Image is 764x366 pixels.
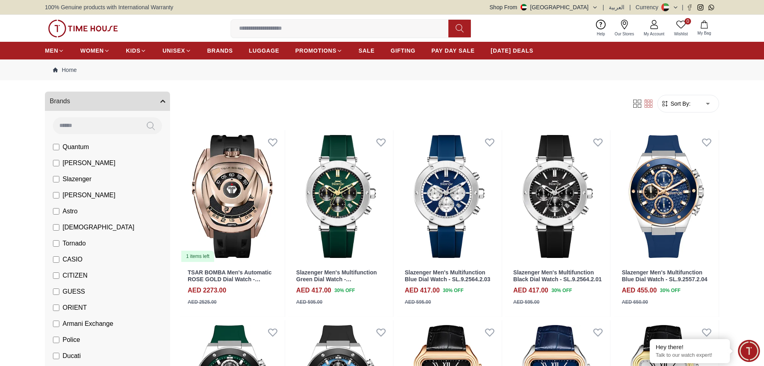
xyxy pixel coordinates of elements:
div: AED 2525.00 [188,299,217,306]
span: | [603,3,604,11]
button: Brands [45,92,170,111]
span: CASIO [63,255,83,264]
button: العربية [609,3,624,11]
span: My Bag [694,30,714,36]
a: Slazenger Men's Multifunction Blue Dial Watch - SL.9.2557.2.04 [622,269,707,282]
h4: AED 417.00 [296,286,331,295]
input: Quantum [53,144,59,150]
a: UNISEX [162,43,191,58]
h4: AED 417.00 [405,286,440,295]
img: TSAR BOMBA Men's Automatic ROSE GOLD Dial Watch - TB8213ASET-07 [180,130,285,263]
a: MEN [45,43,64,58]
a: TSAR BOMBA Men's Automatic ROSE GOLD Dial Watch - TB8213ASET-07 [188,269,272,289]
img: Slazenger Men's Multifunction Blue Dial Watch - SL.9.2557.2.04 [614,130,719,263]
span: [PERSON_NAME] [63,158,116,168]
span: [DEMOGRAPHIC_DATA] [63,223,134,232]
div: Chat Widget [738,340,760,362]
button: Shop From[GEOGRAPHIC_DATA] [490,3,598,11]
span: 30 % OFF [334,287,355,294]
span: Tornado [63,239,86,248]
input: GUESS [53,288,59,295]
span: Wishlist [671,31,691,37]
input: Astro [53,208,59,215]
input: [PERSON_NAME] [53,160,59,166]
a: BRANDS [207,43,233,58]
span: | [629,3,631,11]
img: Slazenger Men's Multifunction Blue Dial Watch - SL.9.2564.2.03 [397,130,502,263]
a: Our Stores [610,18,639,39]
div: Currency [636,3,662,11]
a: Slazenger Men's Multifunction Black Dial Watch - SL.9.2564.2.01 [513,269,602,282]
span: 0 [685,18,691,25]
span: Help [594,31,608,37]
a: Instagram [697,4,703,10]
div: AED 595.00 [296,299,322,306]
input: Police [53,337,59,343]
a: PAY DAY SALE [432,43,475,58]
h4: AED 455.00 [622,286,657,295]
span: KIDS [126,47,140,55]
img: Slazenger Men's Multifunction Black Dial Watch - SL.9.2564.2.01 [505,130,610,263]
a: 0Wishlist [669,18,693,39]
span: GUESS [63,287,85,296]
span: SALE [359,47,375,55]
button: Sort By: [661,100,691,108]
span: [DATE] DEALS [491,47,533,55]
span: Astro [63,207,77,216]
a: Whatsapp [708,4,714,10]
span: PAY DAY SALE [432,47,475,55]
span: 30 % OFF [443,287,463,294]
span: Police [63,335,80,345]
input: CITIZEN [53,272,59,279]
a: [DATE] DEALS [491,43,533,58]
a: Slazenger Men's Multifunction Green Dial Watch - SL.9.2564.2.05 [296,269,377,289]
a: SALE [359,43,375,58]
h4: AED 2273.00 [188,286,226,295]
span: 30 % OFF [551,287,572,294]
span: Brands [50,96,70,106]
span: GIFTING [391,47,415,55]
input: Slazenger [53,176,59,182]
span: [PERSON_NAME] [63,190,116,200]
span: BRANDS [207,47,233,55]
img: ... [48,20,118,37]
span: | [682,3,683,11]
button: My Bag [693,19,716,38]
a: Slazenger Men's Multifunction Blue Dial Watch - SL.9.2564.2.03 [405,269,490,282]
span: ORIENT [63,303,87,313]
a: Help [592,18,610,39]
input: [DEMOGRAPHIC_DATA] [53,224,59,231]
span: Ducati [63,351,81,361]
img: United Arab Emirates [521,4,527,10]
p: Talk to our watch expert! [656,352,724,359]
img: Slazenger Men's Multifunction Green Dial Watch - SL.9.2564.2.05 [288,130,393,263]
input: ORIENT [53,305,59,311]
span: CITIZEN [63,271,87,280]
a: WOMEN [80,43,110,58]
span: Quantum [63,142,89,152]
input: CASIO [53,256,59,263]
a: PROMOTIONS [295,43,342,58]
div: Hey there! [656,343,724,351]
span: LUGGAGE [249,47,280,55]
div: AED 650.00 [622,299,648,306]
span: Sort By: [669,100,691,108]
span: My Account [640,31,668,37]
span: UNISEX [162,47,185,55]
input: Ducati [53,353,59,359]
input: Tornado [53,240,59,247]
nav: Breadcrumb [45,59,719,80]
div: 1 items left [181,251,214,262]
h4: AED 417.00 [513,286,548,295]
a: Home [53,66,77,74]
div: AED 595.00 [405,299,431,306]
span: PROMOTIONS [295,47,336,55]
input: Armani Exchange [53,321,59,327]
a: Facebook [687,4,693,10]
div: AED 595.00 [513,299,539,306]
span: Our Stores [612,31,637,37]
input: [PERSON_NAME] [53,192,59,198]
